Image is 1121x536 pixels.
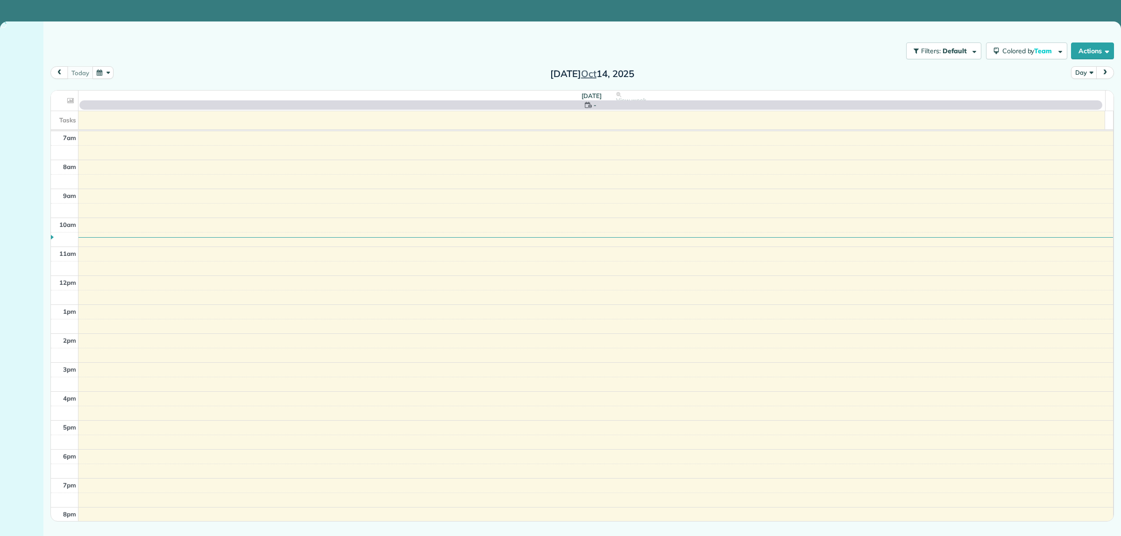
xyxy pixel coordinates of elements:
[581,68,596,79] span: Oct
[594,100,596,110] span: -
[59,221,76,228] span: 10am
[616,97,646,104] span: View week
[50,66,68,79] button: prev
[63,395,76,402] span: 4pm
[943,47,967,55] span: Default
[906,42,981,59] button: Filters: Default
[63,163,76,170] span: 8am
[1071,66,1097,79] button: Day
[1034,47,1053,55] span: Team
[63,366,76,373] span: 3pm
[59,250,76,257] span: 11am
[63,452,76,460] span: 6pm
[59,116,76,124] span: Tasks
[1002,47,1055,55] span: Colored by
[63,308,76,315] span: 1pm
[1071,42,1114,59] button: Actions
[534,69,651,79] h2: [DATE] 14, 2025
[63,134,76,141] span: 7am
[63,423,76,431] span: 5pm
[1096,66,1114,79] button: next
[63,192,76,199] span: 9am
[921,47,941,55] span: Filters:
[901,42,981,59] a: Filters: Default
[582,92,602,99] span: [DATE]
[67,66,93,79] button: today
[59,279,76,286] span: 12pm
[986,42,1067,59] button: Colored byTeam
[63,510,76,518] span: 8pm
[63,337,76,344] span: 2pm
[63,481,76,489] span: 7pm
